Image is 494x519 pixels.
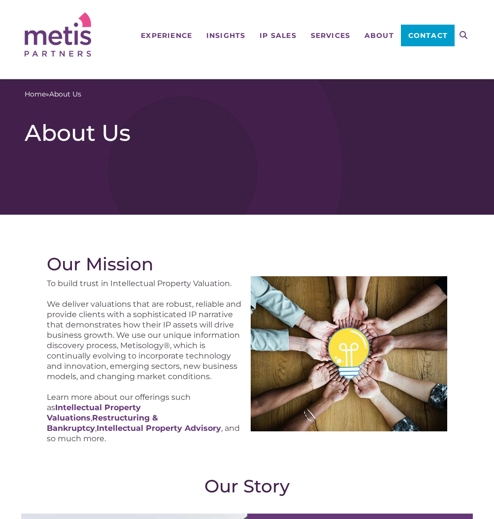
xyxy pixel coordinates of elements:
a: Restructuring & Bankruptcy [47,413,158,432]
h2: Our Story [47,476,447,496]
span: IP Sales [260,32,296,39]
a: Intellectual Property Advisory [97,423,221,432]
span: Services [311,32,351,39]
a: Contact [401,25,455,46]
a: Home [25,89,46,99]
p: To build trust in Intellectual Property Valuation. [47,278,243,288]
span: About Us [49,89,81,99]
p: We deliver valuations that are robust, reliable and provide clients with a sophisticated IP narra... [47,298,243,381]
a: Intellectual Property Valuations [47,402,141,422]
img: Our Mission [251,276,447,431]
span: Insights [206,32,246,39]
h1: About Us [25,119,469,147]
img: Metis Partners [25,12,91,57]
span: » [25,89,81,99]
span: Contact [408,32,448,39]
p: Learn more about our offerings such as , , , and so much more. [47,391,243,443]
h2: Our Mission [47,254,243,274]
span: Experience [141,32,192,39]
span: About [364,32,394,39]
